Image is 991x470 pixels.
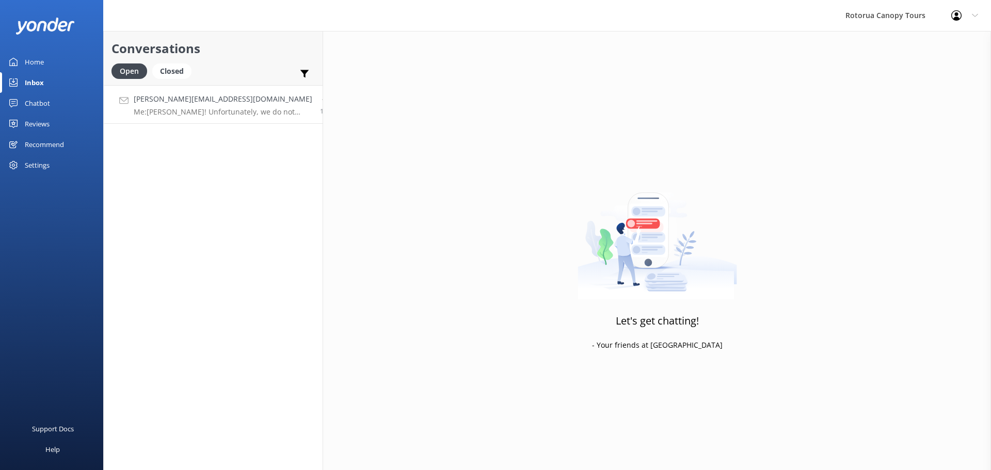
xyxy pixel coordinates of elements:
h2: Conversations [111,39,315,58]
span: Sep 23 2025 04:28pm (UTC +12:00) Pacific/Auckland [320,107,331,116]
div: Help [45,439,60,460]
h4: [PERSON_NAME][EMAIL_ADDRESS][DOMAIN_NAME] [134,93,312,105]
a: Open [111,65,152,76]
img: yonder-white-logo.png [15,18,75,35]
div: Home [25,52,44,72]
div: Reviews [25,114,50,134]
div: Chatbot [25,93,50,114]
h3: Let's get chatting! [616,313,699,329]
div: Inbox [25,72,44,93]
a: Closed [152,65,197,76]
div: Open [111,63,147,79]
div: Settings [25,155,50,175]
div: Closed [152,63,191,79]
a: [PERSON_NAME][EMAIL_ADDRESS][DOMAIN_NAME]Me:[PERSON_NAME]! Unfortunately, we do not have any avai... [104,85,323,124]
div: Recommend [25,134,64,155]
div: Support Docs [32,418,74,439]
img: artwork of a man stealing a conversation from at giant smartphone [578,171,737,300]
p: - Your friends at [GEOGRAPHIC_DATA] [592,339,723,351]
p: Me: [PERSON_NAME]! Unfortunately, we do not have any availability for 5 people [DATE][DATE]. We c... [134,107,312,117]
